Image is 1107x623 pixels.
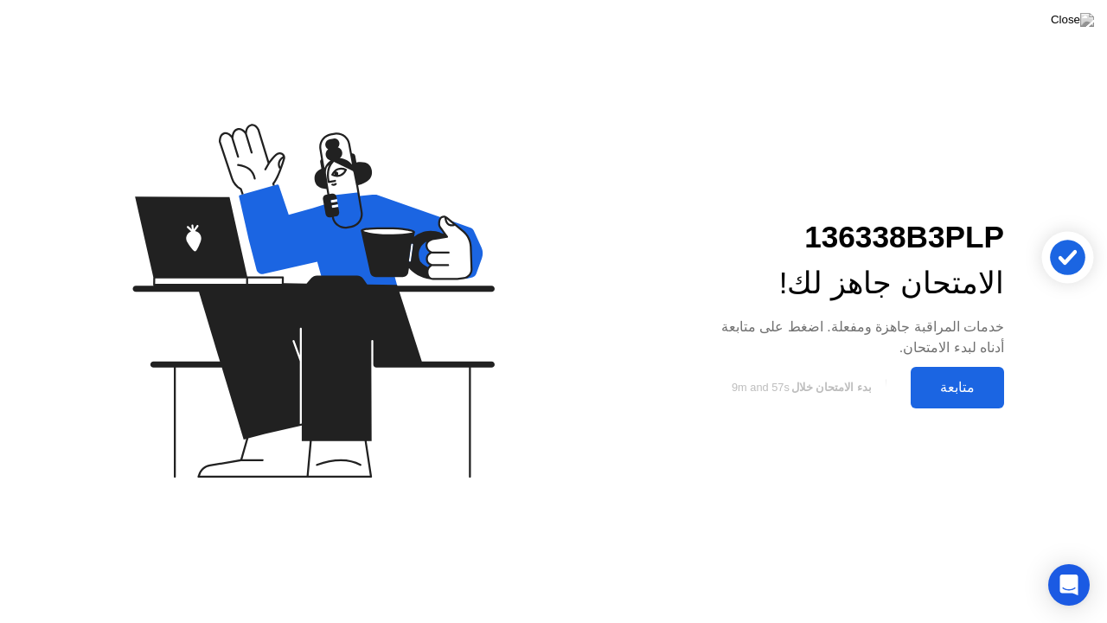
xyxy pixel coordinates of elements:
div: Open Intercom Messenger [1048,564,1090,606]
div: متابعة [916,379,999,395]
img: Close [1051,13,1094,27]
div: 136338B3PLP [699,215,1004,260]
button: متابعة [911,367,1004,408]
span: 9m and 57s [732,381,790,394]
div: الامتحان جاهز لك! [699,260,1004,306]
div: خدمات المراقبة جاهزة ومفعلة. اضغط على متابعة أدناه لبدء الامتحان. [699,317,1004,358]
button: بدء الامتحان خلال9m and 57s [699,371,902,404]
